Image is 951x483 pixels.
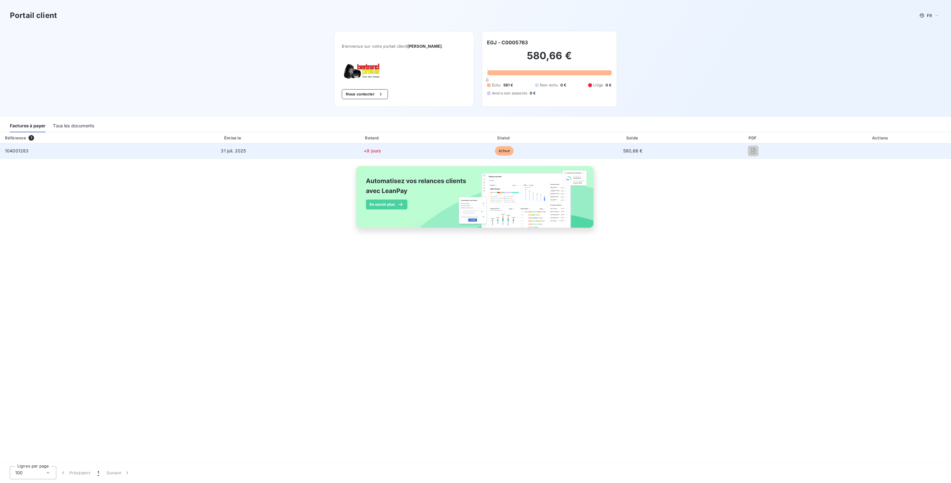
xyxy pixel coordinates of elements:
div: Tous les documents [53,119,94,132]
span: 1 [28,135,34,141]
span: FR [927,13,932,18]
img: banner [350,162,601,239]
span: 31 juil. 2025 [221,148,246,153]
span: 0 € [606,82,611,88]
span: +9 jours [364,148,381,153]
button: 1 [94,466,103,479]
span: 0 € [530,90,536,96]
h6: EGJ - C0005763 [487,39,528,46]
span: 0 [486,77,489,82]
span: Avoirs non associés [492,90,527,96]
span: Échu [492,82,501,88]
span: Bienvenue sur votre portail client . [342,44,467,49]
span: Litige [593,82,603,88]
h3: Portail client [10,10,57,21]
div: Actions [811,135,950,141]
span: échue [495,146,514,156]
div: Solde [571,135,695,141]
span: 104001283 [5,148,28,153]
button: Nous contacter [342,89,388,99]
button: Suivant [103,466,134,479]
div: PDF [697,135,809,141]
h2: 580,66 € [487,50,612,68]
div: Statut [441,135,568,141]
span: 581 € [503,82,513,88]
span: 100 [15,470,23,476]
div: Factures à payer [10,119,46,132]
button: Précédent [56,466,94,479]
span: 580,66 € [623,148,642,153]
span: 1 [98,470,99,476]
span: Non-échu [540,82,558,88]
div: Émise le [162,135,305,141]
span: [PERSON_NAME] [407,44,442,49]
img: Company logo [342,64,381,79]
div: Retard [307,135,438,141]
div: Référence [5,135,26,140]
span: 0 € [560,82,566,88]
